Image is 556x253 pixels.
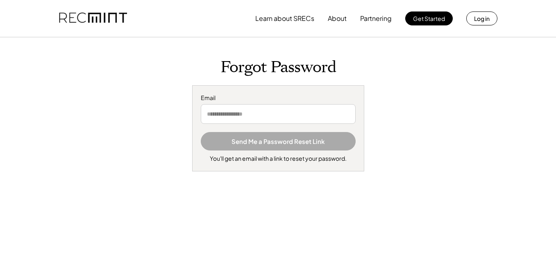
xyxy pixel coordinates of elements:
button: Partnering [360,10,392,27]
button: Log in [466,11,497,25]
button: Send Me a Password Reset Link [201,132,356,150]
button: Learn about SRECs [255,10,314,27]
img: recmint-logotype%403x.png [59,5,127,32]
h1: Forgot Password [24,58,532,77]
button: Get Started [405,11,453,25]
button: About [328,10,347,27]
div: Email [201,94,356,102]
div: You'll get an email with a link to reset your password. [210,155,347,163]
